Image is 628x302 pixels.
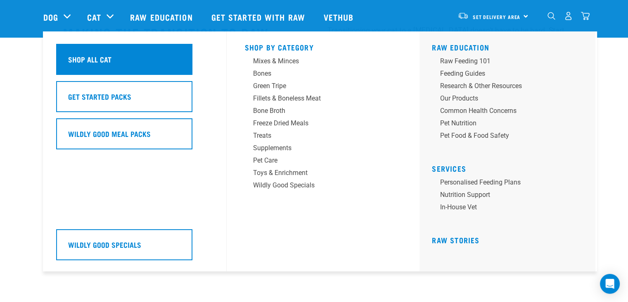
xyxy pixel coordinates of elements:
a: Treats [245,131,402,143]
h5: Wildly Good Specials [68,239,141,250]
a: Mixes & Minces [245,56,402,69]
div: Raw Feeding 101 [440,56,569,66]
a: Bone Broth [245,106,402,118]
a: Supplements [245,143,402,156]
div: Supplements [253,143,382,153]
a: Raw Feeding 101 [432,56,589,69]
div: Fillets & Boneless Meat [253,93,382,103]
a: Wildly Good Specials [56,229,213,266]
h5: Shop By Category [245,43,402,50]
div: Toys & Enrichment [253,168,382,178]
div: Our Products [440,93,569,103]
div: Research & Other Resources [440,81,569,91]
h5: Get Started Packs [68,91,131,102]
div: Mixes & Minces [253,56,382,66]
img: home-icon@2x.png [581,12,590,20]
a: Pet Care [245,156,402,168]
div: Treats [253,131,382,141]
a: Cat [87,11,101,23]
a: Freeze Dried Meals [245,118,402,131]
a: Vethub [315,0,364,34]
span: Set Delivery Area [473,15,521,18]
a: Pet Food & Food Safety [432,131,589,143]
a: Get started with Raw [203,0,315,34]
a: Bones [245,69,402,81]
div: Bone Broth [253,106,382,116]
h5: Shop All Cat [68,54,111,65]
img: home-icon-1@2x.png [547,12,555,20]
a: Green Tripe [245,81,402,93]
a: Raw Education [432,45,489,49]
h5: Services [432,164,589,171]
a: Get Started Packs [56,81,213,118]
div: Pet Care [253,156,382,165]
a: Feeding Guides [432,69,589,81]
a: Dog [43,11,58,23]
a: Common Health Concerns [432,106,589,118]
img: van-moving.png [457,12,469,19]
div: Wildly Good Specials [253,180,382,190]
div: Open Intercom Messenger [600,274,620,294]
div: Common Health Concerns [440,106,569,116]
a: Wildly Good Specials [245,180,402,193]
div: Pet Nutrition [440,118,569,128]
img: user.png [564,12,573,20]
a: Raw Stories [432,238,479,242]
div: Pet Food & Food Safety [440,131,569,141]
a: Shop All Cat [56,44,213,81]
a: In-house vet [432,202,589,215]
a: Pet Nutrition [432,118,589,131]
div: Feeding Guides [440,69,569,79]
a: Personalised Feeding Plans [432,177,589,190]
h5: Wildly Good Meal Packs [68,128,151,139]
div: Green Tripe [253,81,382,91]
div: Freeze Dried Meals [253,118,382,128]
a: Raw Education [122,0,203,34]
a: Research & Other Resources [432,81,589,93]
a: Fillets & Boneless Meat [245,93,402,106]
a: Nutrition Support [432,190,589,202]
a: Toys & Enrichment [245,168,402,180]
a: Our Products [432,93,589,106]
div: Bones [253,69,382,79]
a: Wildly Good Meal Packs [56,118,213,156]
